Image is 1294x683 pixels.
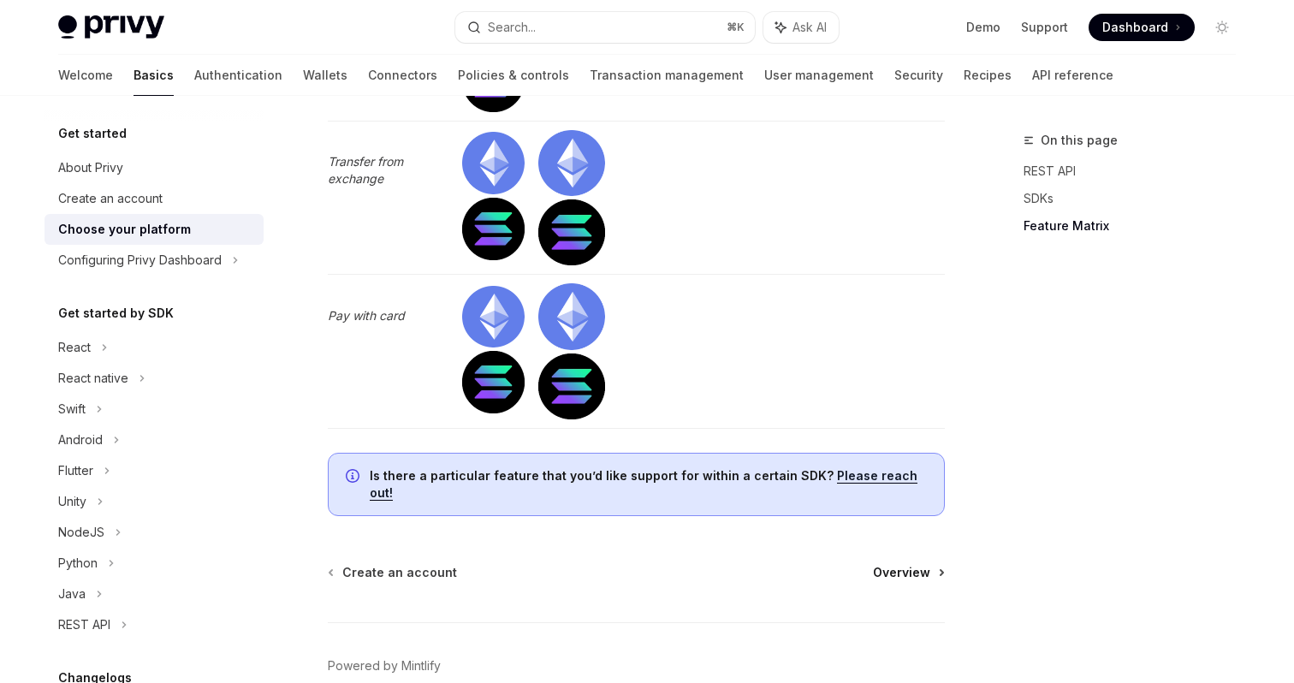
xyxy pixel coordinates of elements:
[58,584,86,604] div: Java
[58,615,110,635] div: REST API
[538,283,604,349] img: ethereum.png
[58,219,191,240] div: Choose your platform
[58,250,222,270] div: Configuring Privy Dashboard
[45,152,264,183] a: About Privy
[966,19,1000,36] a: Demo
[58,553,98,573] div: Python
[328,154,403,186] em: Transfer from exchange
[764,55,874,96] a: User management
[458,55,569,96] a: Policies & controls
[370,468,834,483] strong: Is there a particular feature that you’d like support for within a certain SDK?
[964,55,1012,96] a: Recipes
[1024,185,1249,212] a: SDKs
[58,337,91,358] div: React
[455,12,755,43] button: Search...⌘K
[58,55,113,96] a: Welcome
[538,353,604,419] img: solana.png
[58,123,127,144] h5: Get started
[462,198,525,260] img: solana.png
[792,19,827,36] span: Ask AI
[727,21,745,34] span: ⌘ K
[58,368,128,389] div: React native
[194,55,282,96] a: Authentication
[462,286,525,348] img: ethereum.png
[58,460,93,481] div: Flutter
[462,351,525,413] img: solana.png
[58,157,123,178] div: About Privy
[45,183,264,214] a: Create an account
[1024,157,1249,185] a: REST API
[328,657,441,674] a: Powered by Mintlify
[58,399,86,419] div: Swift
[1032,55,1113,96] a: API reference
[58,522,104,543] div: NodeJS
[58,188,163,209] div: Create an account
[894,55,943,96] a: Security
[58,15,164,39] img: light logo
[303,55,347,96] a: Wallets
[368,55,437,96] a: Connectors
[873,564,943,581] a: Overview
[1102,19,1168,36] span: Dashboard
[342,564,457,581] span: Create an account
[1089,14,1195,41] a: Dashboard
[538,199,604,265] img: solana.png
[590,55,744,96] a: Transaction management
[328,308,405,323] em: Pay with card
[58,303,174,324] h5: Get started by SDK
[329,564,457,581] a: Create an account
[58,430,103,450] div: Android
[134,55,174,96] a: Basics
[45,214,264,245] a: Choose your platform
[370,468,917,501] a: Please reach out!
[1041,130,1118,151] span: On this page
[488,17,536,38] div: Search...
[58,491,86,512] div: Unity
[346,469,363,486] svg: Info
[462,132,525,194] img: ethereum.png
[1021,19,1068,36] a: Support
[538,130,604,196] img: ethereum.png
[1024,212,1249,240] a: Feature Matrix
[763,12,839,43] button: Ask AI
[873,564,930,581] span: Overview
[1208,14,1236,41] button: Toggle dark mode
